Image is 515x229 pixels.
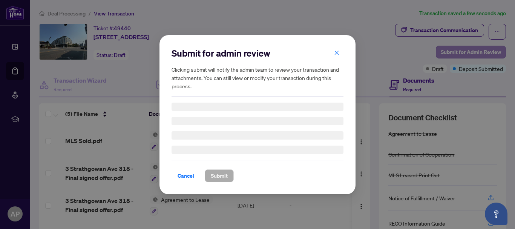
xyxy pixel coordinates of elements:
[334,50,339,55] span: close
[172,47,343,59] h2: Submit for admin review
[172,169,200,182] button: Cancel
[205,169,234,182] button: Submit
[172,65,343,90] h5: Clicking submit will notify the admin team to review your transaction and attachments. You can st...
[178,170,194,182] span: Cancel
[485,203,507,225] button: Open asap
